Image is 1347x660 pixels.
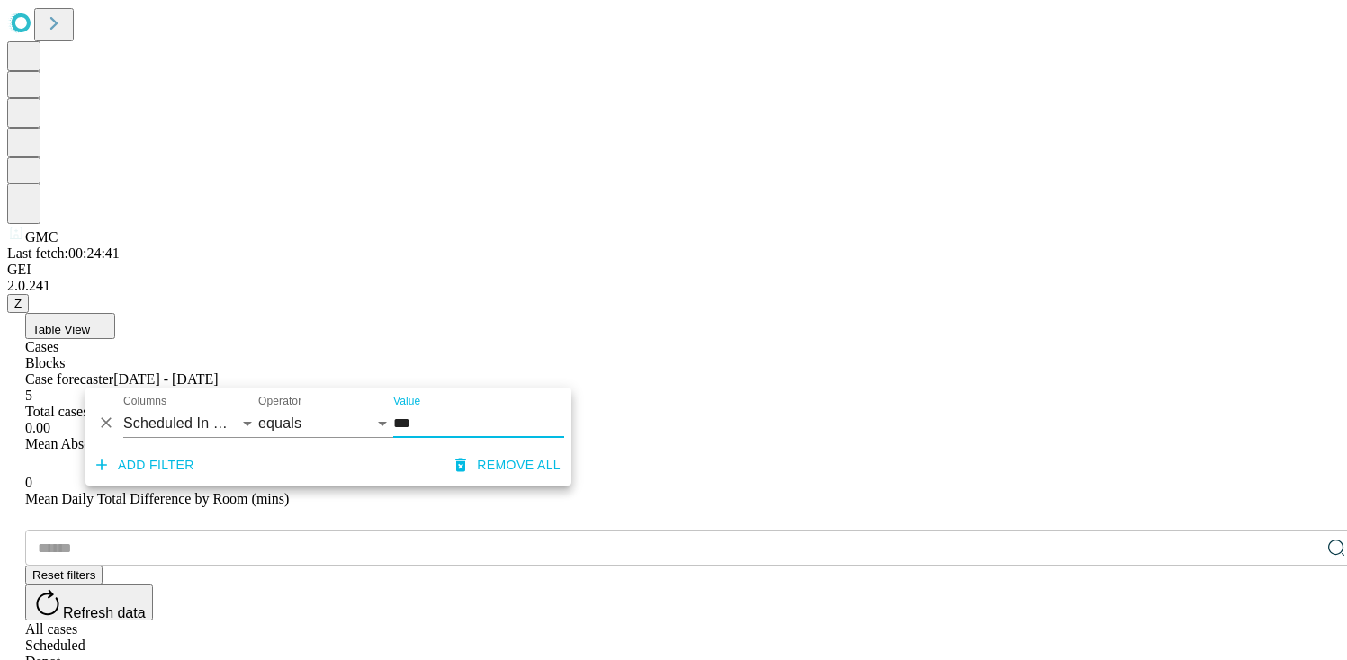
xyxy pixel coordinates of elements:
span: Mean Daily Total Difference by Room (mins) [25,491,289,506]
span: Z [14,297,22,310]
button: Refresh data [25,584,153,620]
span: Mean Absolute Difference (mins) [25,436,219,451]
div: Show filters [85,388,571,486]
button: Table View [25,313,115,339]
span: 0 [25,475,32,490]
span: Total cases [25,404,88,419]
div: GEI [7,262,1340,278]
span: GMC [25,229,58,245]
label: Operator [258,394,301,409]
div: Scheduled In Room Duration [123,409,258,438]
span: [DATE] - [DATE] [113,371,218,387]
button: Delete [93,409,120,436]
span: 0.00 [25,420,50,435]
button: Reset filters [25,566,103,584]
span: Case forecaster [25,371,113,387]
label: Columns [123,394,166,409]
div: 2.0.241 [7,278,1340,294]
button: Remove all [448,449,568,482]
span: 5 [25,388,32,403]
span: Table View [32,323,90,336]
button: Add filter [89,449,202,482]
span: Refresh data [63,605,146,620]
div: equals [258,409,393,438]
label: Value [393,394,420,409]
button: Z [7,294,29,313]
span: Last fetch: 00:24:41 [7,245,120,261]
span: Reset filters [32,568,95,582]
